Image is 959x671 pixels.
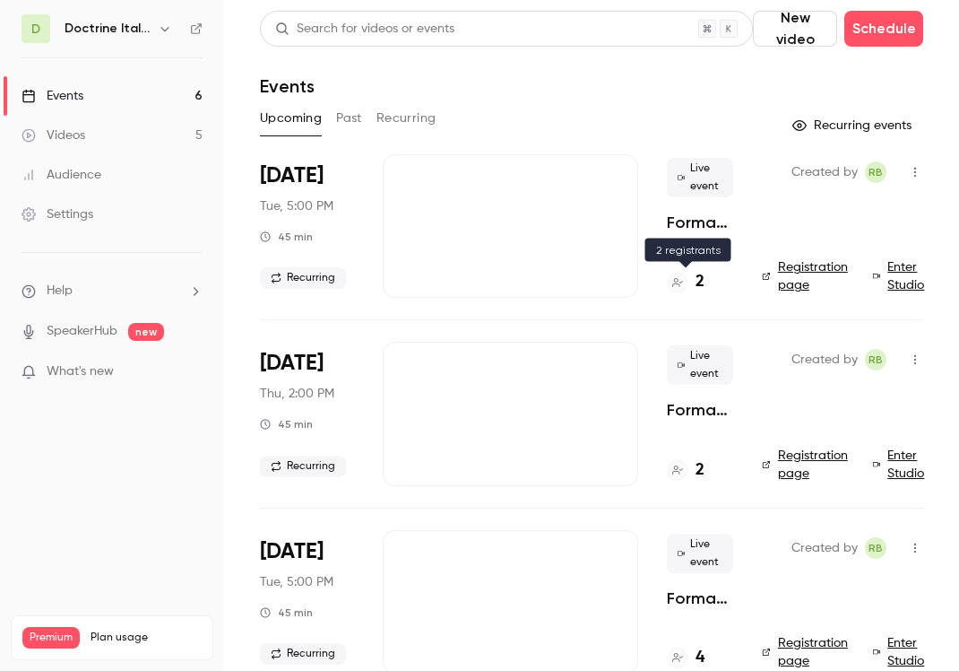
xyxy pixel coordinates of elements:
h4: 4 [695,646,704,670]
button: Upcoming [260,104,322,133]
span: Thu, 2:00 PM [260,385,334,403]
a: Enter Studio [873,258,929,294]
div: Oct 2 Thu, 2:00 PM (Europe/Paris) [260,342,354,485]
div: 45 min [260,417,313,431]
span: Created by [791,161,858,183]
a: Formazione su Doctrine [667,399,733,421]
iframe: Noticeable Trigger [181,364,203,380]
a: 4 [667,646,704,670]
span: Help [47,282,73,301]
a: 2 [667,458,704,483]
span: Tue, 5:00 PM [260,197,333,215]
a: Registration page [762,258,851,294]
span: [DATE] [260,349,324,378]
button: Past [336,104,362,133]
span: Romain Ballereau [865,537,886,559]
span: Premium [22,627,80,649]
span: Created by [791,349,858,370]
span: Recurring [260,267,346,289]
a: Formazione su Doctrine [667,212,733,233]
button: Schedule [844,11,923,47]
button: New video [753,11,837,47]
span: RB [868,349,883,370]
span: Recurring [260,456,346,477]
span: What's new [47,362,114,381]
div: 45 min [260,606,313,620]
div: 45 min [260,230,313,244]
a: SpeakerHub [47,322,117,341]
h1: Events [260,75,315,97]
span: [DATE] [260,537,324,566]
span: Romain Ballereau [865,349,886,370]
a: Registration page [762,447,851,483]
button: Recurring [376,104,436,133]
span: Romain Ballereau [865,161,886,183]
div: Sep 30 Tue, 5:00 PM (Europe/Paris) [260,154,354,298]
span: Created by [791,537,858,559]
a: Registration page [762,634,851,670]
a: Enter Studio [873,447,929,483]
div: Videos [22,126,85,144]
span: new [128,323,164,341]
div: Settings [22,205,93,223]
h6: Doctrine Italia Formation Avocat [65,20,151,38]
li: help-dropdown-opener [22,282,203,301]
h4: 2 [695,270,704,294]
span: Plan usage [91,631,202,645]
span: RB [868,161,883,183]
h4: 2 [695,458,704,483]
span: Live event [667,534,733,573]
span: [DATE] [260,161,324,190]
button: Recurring events [784,111,923,140]
span: RB [868,537,883,559]
span: D [31,20,40,39]
div: Search for videos or events [275,20,454,39]
div: Audience [22,166,101,184]
div: Events [22,87,83,105]
span: Recurring [260,643,346,665]
a: Formazione su Doctrine [667,588,733,609]
span: Tue, 5:00 PM [260,573,333,591]
a: Enter Studio [873,634,929,670]
span: Live event [667,158,733,197]
span: Live event [667,345,733,385]
a: 2 [667,270,704,294]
